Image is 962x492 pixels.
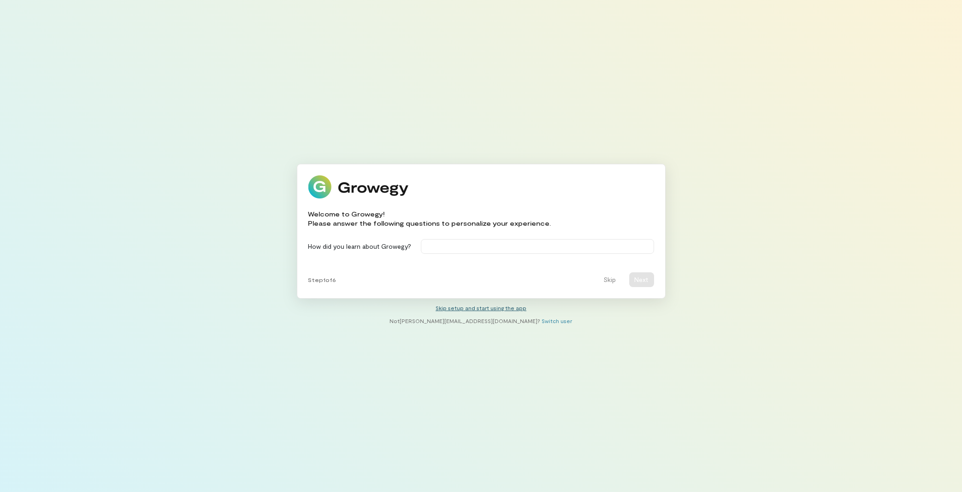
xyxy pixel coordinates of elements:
[629,272,654,287] button: Next
[390,318,541,324] span: Not [PERSON_NAME][EMAIL_ADDRESS][DOMAIN_NAME] ?
[308,276,336,283] span: Step 1 of 6
[436,305,526,311] a: Skip setup and start using the app
[598,272,622,287] button: Skip
[542,318,572,324] a: Switch user
[308,175,409,198] img: Growegy logo
[308,210,551,228] div: Welcome to Growegy! Please answer the following questions to personalize your experience.
[308,242,412,251] label: How did you learn about Growegy?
